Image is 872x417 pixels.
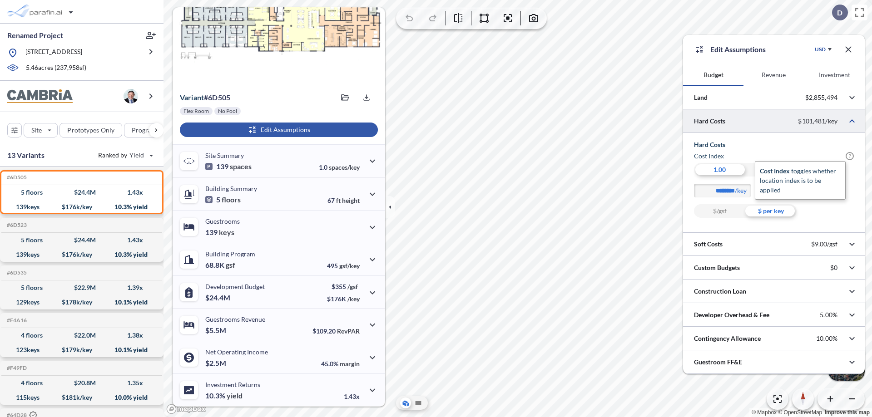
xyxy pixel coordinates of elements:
button: Site [24,123,58,137]
p: Flex Room [183,108,209,115]
p: 139 [205,228,234,237]
p: $355 [327,283,360,290]
p: 10.00% [816,334,837,343]
p: Custom Budgets [694,263,740,272]
p: [STREET_ADDRESS] [25,47,82,59]
button: Edit Assumptions [180,123,378,137]
p: 45.0% [321,360,360,368]
span: keys [219,228,234,237]
span: ? [846,152,854,160]
div: 1.18 [745,163,797,177]
span: gsf [226,260,235,270]
span: spaces/key [329,163,360,171]
p: Guestroom FF&E [694,358,742,367]
span: margin [340,360,360,368]
p: Guestrooms [205,217,240,225]
button: Ranked by Yield [91,148,159,162]
button: Budget [683,64,743,86]
p: 1.0 [319,163,360,171]
p: Net Operating Income [205,348,268,356]
h5: Click to copy the code [5,222,27,228]
p: $109.20 [312,327,360,335]
span: cost index [760,167,790,175]
span: height [342,196,360,204]
span: Yield [129,151,144,160]
p: 5.00% [820,311,837,319]
p: No Pool [218,108,237,115]
h5: Click to copy the code [5,174,27,181]
p: 5.46 acres ( 237,958 sf) [26,63,86,73]
p: Development Budget [205,283,265,290]
a: Mapbox homepage [166,404,206,414]
img: user logo [124,89,138,103]
button: Aerial View [400,397,411,408]
p: Construction Loan [694,287,746,296]
p: Program [132,126,157,135]
a: OpenStreetMap [778,409,822,416]
button: Investment [804,64,865,86]
span: floors [222,195,241,204]
p: Contingency Allowance [694,334,761,343]
p: 67 [327,196,360,204]
span: spaces [230,162,252,171]
button: Revenue [743,64,804,86]
label: /key [735,186,755,195]
p: Developer Overhead & Fee [694,310,769,319]
p: Site Summary [205,152,244,159]
p: $9.00/gsf [811,240,837,248]
span: yield [227,391,243,400]
p: Site [31,126,42,135]
p: $2,855,494 [805,93,837,102]
p: 139 [205,162,252,171]
h5: Click to copy the code [5,317,27,324]
p: # 6d505 [180,93,230,102]
p: Renamed Project [7,30,63,40]
p: $0 [830,264,837,272]
div: 1.00 [694,163,745,177]
p: Building Summary [205,185,257,192]
img: BrandImage [7,89,73,103]
p: Prototypes Only [67,126,114,135]
p: $5.5M [205,326,228,335]
span: /gsf [347,283,358,290]
p: 1.43x [344,392,360,400]
h5: Hard Costs [694,140,854,149]
h5: Click to copy the code [5,365,27,371]
span: RevPAR [337,327,360,335]
a: Mapbox [752,409,777,416]
button: Site Plan [413,397,424,408]
p: 13 Variants [7,150,45,161]
div: USD [815,46,826,53]
p: Building Program [205,250,255,258]
p: Soft Costs [694,240,723,249]
button: Program [124,123,173,137]
span: ft [336,196,341,204]
p: D [837,9,842,17]
p: Investment Returns [205,381,260,388]
div: $/gsf [694,204,745,218]
p: Edit Assumptions [710,44,766,55]
span: toggles whether location index is to be applied [760,167,836,194]
span: gsf/key [339,262,360,270]
span: /key [347,295,360,303]
p: 5 [205,195,241,204]
p: Land [694,93,708,102]
span: Variant [180,93,204,102]
h6: Cost index [694,152,724,161]
p: $2.5M [205,358,228,368]
p: Guestrooms Revenue [205,315,265,323]
a: Improve this map [825,409,870,416]
h5: Click to copy the code [5,270,27,276]
p: $176K [327,295,360,303]
p: $24.4M [205,293,232,302]
p: 10.3% [205,391,243,400]
p: 495 [327,262,360,270]
p: 68.8K [205,260,235,270]
div: $ per key [745,204,797,218]
button: Prototypes Only [59,123,122,137]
